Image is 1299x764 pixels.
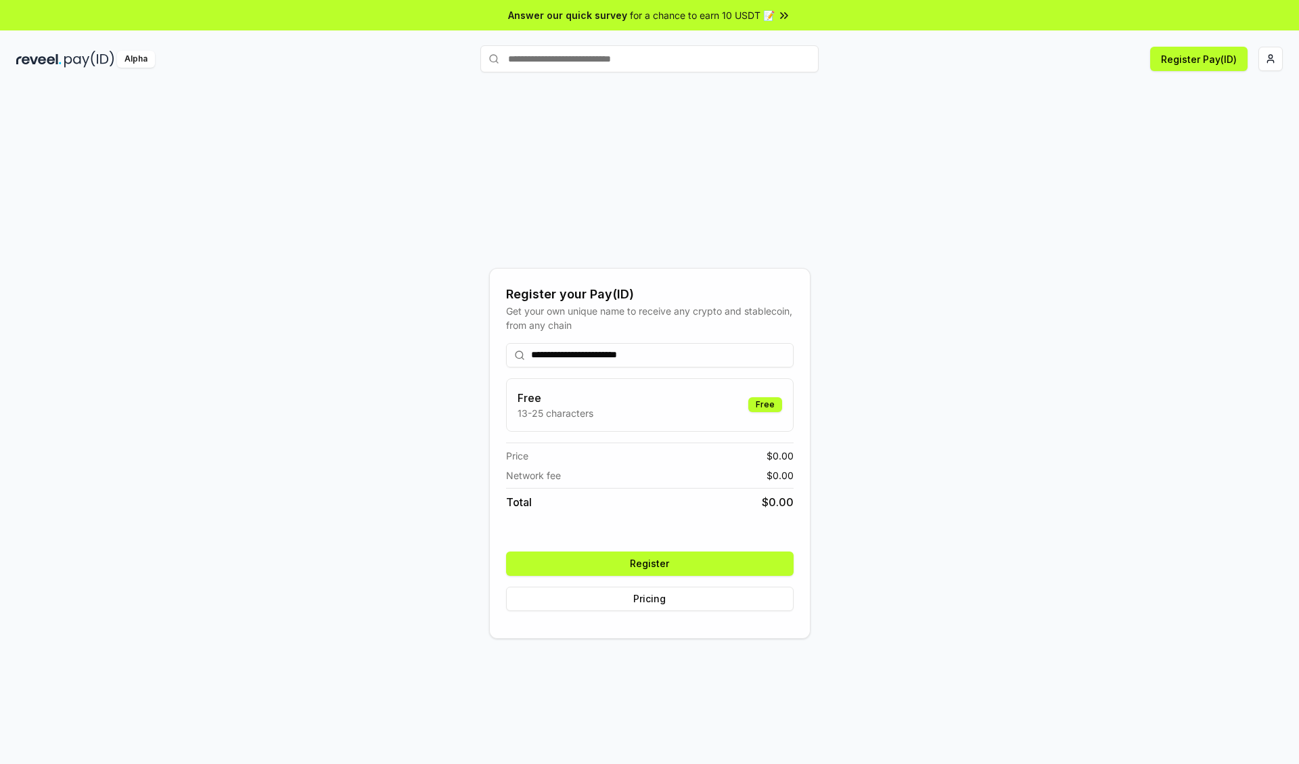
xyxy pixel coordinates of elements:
[506,552,794,576] button: Register
[762,494,794,510] span: $ 0.00
[767,449,794,463] span: $ 0.00
[64,51,114,68] img: pay_id
[506,468,561,482] span: Network fee
[1150,47,1248,71] button: Register Pay(ID)
[16,51,62,68] img: reveel_dark
[506,304,794,332] div: Get your own unique name to receive any crypto and stablecoin, from any chain
[748,397,782,412] div: Free
[506,285,794,304] div: Register your Pay(ID)
[506,494,532,510] span: Total
[767,468,794,482] span: $ 0.00
[506,587,794,611] button: Pricing
[117,51,155,68] div: Alpha
[506,449,528,463] span: Price
[518,390,593,406] h3: Free
[518,406,593,420] p: 13-25 characters
[630,8,775,22] span: for a chance to earn 10 USDT 📝
[508,8,627,22] span: Answer our quick survey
